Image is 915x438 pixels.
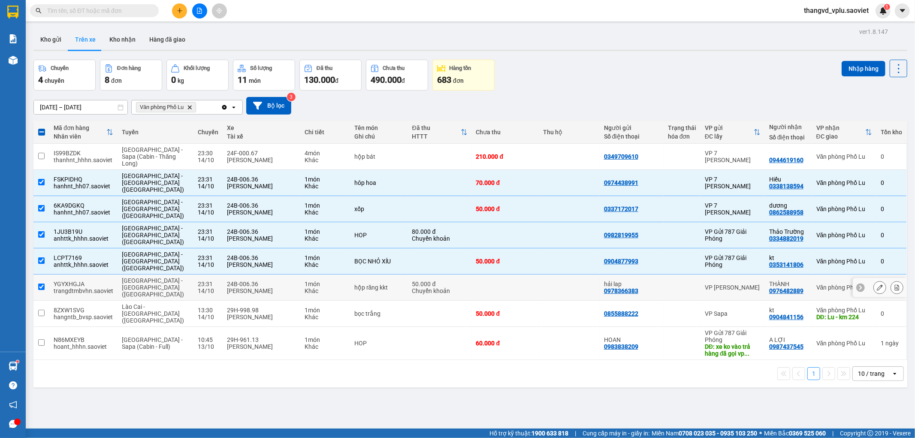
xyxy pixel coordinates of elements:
[408,121,472,144] th: Toggle SortBy
[583,429,649,438] span: Cung cấp máy in - giấy in:
[198,150,218,157] div: 23:30
[305,150,346,157] div: 4 món
[354,153,404,160] div: hộp bát
[816,124,865,131] div: VP nhận
[891,370,898,377] svg: open
[227,150,296,157] div: 24F-000.67
[68,29,103,50] button: Trên xe
[172,3,187,18] button: plus
[227,157,296,163] div: [PERSON_NAME]
[9,362,18,371] img: warehouse-icon
[305,235,346,242] div: Khác
[227,183,296,190] div: [PERSON_NAME]
[450,65,471,71] div: Hàng tồn
[184,65,210,71] div: Khối lượng
[489,429,568,438] span: Hỗ trợ kỹ thuật:
[178,77,184,84] span: kg
[476,129,535,136] div: Chưa thu
[354,258,404,265] div: BỌC NHỎ XÍU
[142,29,192,50] button: Hàng đã giao
[122,303,184,324] span: Lào Cai - [GEOGRAPHIC_DATA] ([GEOGRAPHIC_DATA])
[227,336,296,343] div: 29H-961.13
[305,336,346,343] div: 1 món
[453,77,464,84] span: đơn
[111,77,122,84] span: đơn
[604,287,638,294] div: 0978366383
[668,133,696,140] div: hóa đơn
[769,157,803,163] div: 0944619160
[705,310,761,317] div: VP Sapa
[604,179,638,186] div: 0974438991
[759,432,762,435] span: ⚪️
[54,133,106,140] div: Nhân viên
[105,75,109,85] span: 8
[842,61,885,76] button: Nhập hàng
[122,336,183,350] span: [GEOGRAPHIC_DATA] - Sapa (Cabin - Full)
[9,56,18,65] img: warehouse-icon
[705,329,761,343] div: VP Gửi 787 Giải Phóng
[198,336,218,343] div: 10:45
[807,367,820,380] button: 1
[54,235,113,242] div: anhttk_hhhn.saoviet
[832,429,833,438] span: |
[317,65,332,71] div: Đã thu
[476,179,535,186] div: 70.000 đ
[412,124,461,131] div: Đã thu
[769,228,808,235] div: Thảo Trường
[122,146,183,167] span: [GEOGRAPHIC_DATA] - Sapa (Cabin - Thăng Long)
[769,343,803,350] div: 0987437545
[816,284,872,291] div: Văn phòng Phố Lu
[305,228,346,235] div: 1 món
[884,4,890,10] sup: 1
[305,261,346,268] div: Khác
[192,3,207,18] button: file-add
[54,157,113,163] div: thanhnt_hhhn.saoviet
[701,121,765,144] th: Toggle SortBy
[100,60,162,91] button: Đơn hàng8đơn
[198,176,218,183] div: 23:31
[354,310,404,317] div: bọc trắng
[885,340,899,347] span: ngày
[54,254,113,261] div: LCPT7169
[769,336,808,343] div: A LỢI
[54,343,113,350] div: hoant_hhhn.saoviet
[769,183,803,190] div: 0338138594
[432,60,495,91] button: Hàng tồn683đơn
[249,77,261,84] span: món
[198,183,218,190] div: 14/10
[879,7,887,15] img: icon-new-feature
[412,235,468,242] div: Chuyển khoản
[412,287,468,294] div: Chuyển khoản
[705,284,761,291] div: VP [PERSON_NAME]
[54,287,113,294] div: trangdtmbvhn.saoviet
[54,209,113,216] div: hanhnt_hh07.saoviet
[227,133,296,140] div: Tài xế
[769,281,808,287] div: THÀNH
[769,134,808,141] div: Số điện thoại
[769,307,808,314] div: kt
[668,124,696,131] div: Trạng thái
[305,254,346,261] div: 1 món
[49,121,118,144] th: Toggle SortBy
[744,350,749,357] span: ...
[227,343,296,350] div: [PERSON_NAME]
[604,336,659,343] div: HOAN
[305,314,346,320] div: Khác
[198,209,218,216] div: 14/10
[117,65,141,71] div: Đơn hàng
[227,314,296,320] div: [PERSON_NAME]
[54,307,113,314] div: 8ZXW1SVG
[881,340,902,347] div: 1
[476,258,535,265] div: 50.000 đ
[769,287,803,294] div: 0976482889
[227,261,296,268] div: [PERSON_NAME]
[136,102,196,112] span: Văn phòng Phố Lu, close by backspace
[198,254,218,261] div: 23:31
[816,205,872,212] div: Văn phòng Phố Lu
[604,124,659,131] div: Người gửi
[122,225,184,245] span: [GEOGRAPHIC_DATA] - [GEOGRAPHIC_DATA] ([GEOGRAPHIC_DATA])
[198,314,218,320] div: 14/10
[54,228,113,235] div: 1JU3B19U
[54,176,113,183] div: FSKPIDHQ
[652,429,757,438] span: Miền Nam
